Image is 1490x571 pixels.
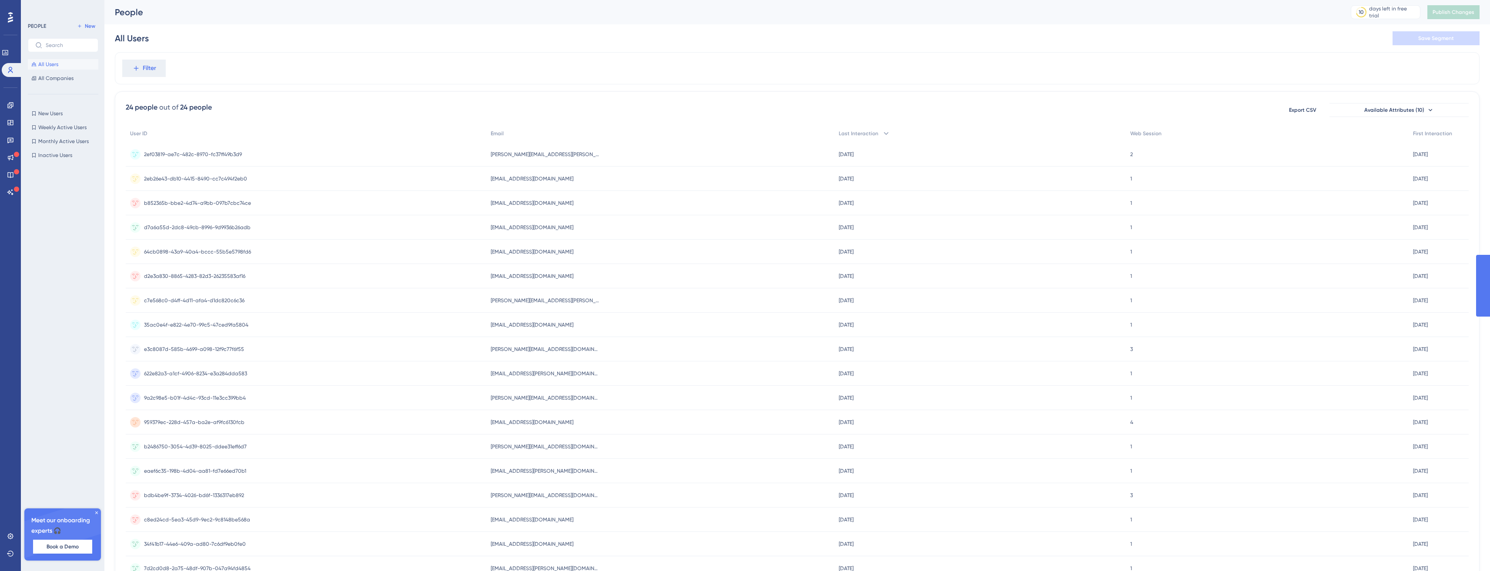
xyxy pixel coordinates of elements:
[144,248,251,255] span: 64cb0898-43a9-40a4-bccc-55b5e5798fd6
[839,176,854,182] time: [DATE]
[38,138,89,145] span: Monthly Active Users
[1130,175,1132,182] span: 1
[491,516,573,523] span: [EMAIL_ADDRESS][DOMAIN_NAME]
[38,124,87,131] span: Weekly Active Users
[1130,419,1133,426] span: 4
[1369,5,1417,19] div: days left in free trial
[1413,444,1428,450] time: [DATE]
[28,73,98,83] button: All Companies
[159,102,178,113] div: out of
[1413,322,1428,328] time: [DATE]
[1413,224,1428,230] time: [DATE]
[1130,394,1132,401] span: 1
[1130,273,1132,280] span: 1
[85,23,95,30] span: New
[144,443,247,450] span: b2486750-3054-4d39-8025-ddee31eff6d7
[839,224,854,230] time: [DATE]
[491,419,573,426] span: [EMAIL_ADDRESS][DOMAIN_NAME]
[1130,200,1132,207] span: 1
[1359,9,1364,16] div: 10
[126,102,157,113] div: 24 people
[144,516,250,523] span: c8ed24cd-5ea3-45d9-9ec2-9c8148be568a
[491,443,599,450] span: [PERSON_NAME][EMAIL_ADDRESS][DOMAIN_NAME]
[1130,297,1132,304] span: 1
[28,23,46,30] div: PEOPLE
[1413,517,1428,523] time: [DATE]
[491,541,573,548] span: [EMAIL_ADDRESS][DOMAIN_NAME]
[38,75,74,82] span: All Companies
[144,297,244,304] span: c7e568c0-d4ff-4d11-afa4-d1dc820c6c36
[839,151,854,157] time: [DATE]
[491,248,573,255] span: [EMAIL_ADDRESS][DOMAIN_NAME]
[46,42,91,48] input: Search
[1130,541,1132,548] span: 1
[1130,224,1132,231] span: 1
[38,61,58,68] span: All Users
[1130,130,1162,137] span: Web Session
[144,394,246,401] span: 9a2c98e5-b01f-4d4c-93cd-11e3cc399bb4
[1329,103,1469,117] button: Available Attributes (10)
[839,297,854,304] time: [DATE]
[839,541,854,547] time: [DATE]
[1413,151,1428,157] time: [DATE]
[1413,492,1428,498] time: [DATE]
[491,273,573,280] span: [EMAIL_ADDRESS][DOMAIN_NAME]
[839,444,854,450] time: [DATE]
[1427,5,1480,19] button: Publish Changes
[839,517,854,523] time: [DATE]
[1413,176,1428,182] time: [DATE]
[839,273,854,279] time: [DATE]
[144,224,251,231] span: d7a6a55d-2dc8-49cb-8996-9d9936b26adb
[1281,103,1324,117] button: Export CSV
[144,200,251,207] span: b852365b-bbe2-4d74-a9bb-097b7cbc74ce
[1413,395,1428,401] time: [DATE]
[144,175,247,182] span: 2eb26e43-db10-4415-8490-cc7c494f2eb0
[839,395,854,401] time: [DATE]
[491,346,599,353] span: [PERSON_NAME][EMAIL_ADDRESS][DOMAIN_NAME]
[1413,541,1428,547] time: [DATE]
[115,32,149,44] div: All Users
[839,492,854,498] time: [DATE]
[839,322,854,328] time: [DATE]
[144,492,244,499] span: bdb4be9f-3734-4026-bd6f-1336317eb892
[1413,346,1428,352] time: [DATE]
[1413,371,1428,377] time: [DATE]
[1130,248,1132,255] span: 1
[144,541,246,548] span: 34f41b17-44e6-409a-ad80-7c6df9eb0fe0
[1130,516,1132,523] span: 1
[1130,321,1132,328] span: 1
[491,467,599,474] span: [EMAIL_ADDRESS][PERSON_NAME][DOMAIN_NAME]
[28,150,98,160] button: Inactive Users
[47,543,79,550] span: Book a Demo
[491,224,573,231] span: [EMAIL_ADDRESS][DOMAIN_NAME]
[491,321,573,328] span: [EMAIL_ADDRESS][DOMAIN_NAME]
[1413,273,1428,279] time: [DATE]
[1130,346,1133,353] span: 3
[1413,297,1428,304] time: [DATE]
[1413,130,1452,137] span: First Interaction
[1418,35,1454,42] span: Save Segment
[33,540,92,554] button: Book a Demo
[130,130,147,137] span: User ID
[491,370,599,377] span: [EMAIL_ADDRESS][PERSON_NAME][DOMAIN_NAME]
[143,63,156,73] span: Filter
[839,346,854,352] time: [DATE]
[144,419,244,426] span: 959379ec-228d-457a-ba2e-af9fc6130fcb
[1130,467,1132,474] span: 1
[1393,31,1480,45] button: Save Segment
[1364,107,1424,114] span: Available Attributes (10)
[28,122,98,133] button: Weekly Active Users
[1433,9,1474,16] span: Publish Changes
[144,370,247,377] span: 622e82a3-a1cf-4906-8234-e3a284dda583
[38,152,72,159] span: Inactive Users
[1413,200,1428,206] time: [DATE]
[28,136,98,147] button: Monthly Active Users
[491,394,599,401] span: [PERSON_NAME][EMAIL_ADDRESS][DOMAIN_NAME]
[1130,151,1133,158] span: 2
[1130,370,1132,377] span: 1
[839,371,854,377] time: [DATE]
[144,273,245,280] span: d2e3a830-8865-4283-82d3-26235583af16
[144,321,248,328] span: 35ac0e4f-e822-4e70-99c5-47ced9fa5804
[28,59,98,70] button: All Users
[122,60,166,77] button: Filter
